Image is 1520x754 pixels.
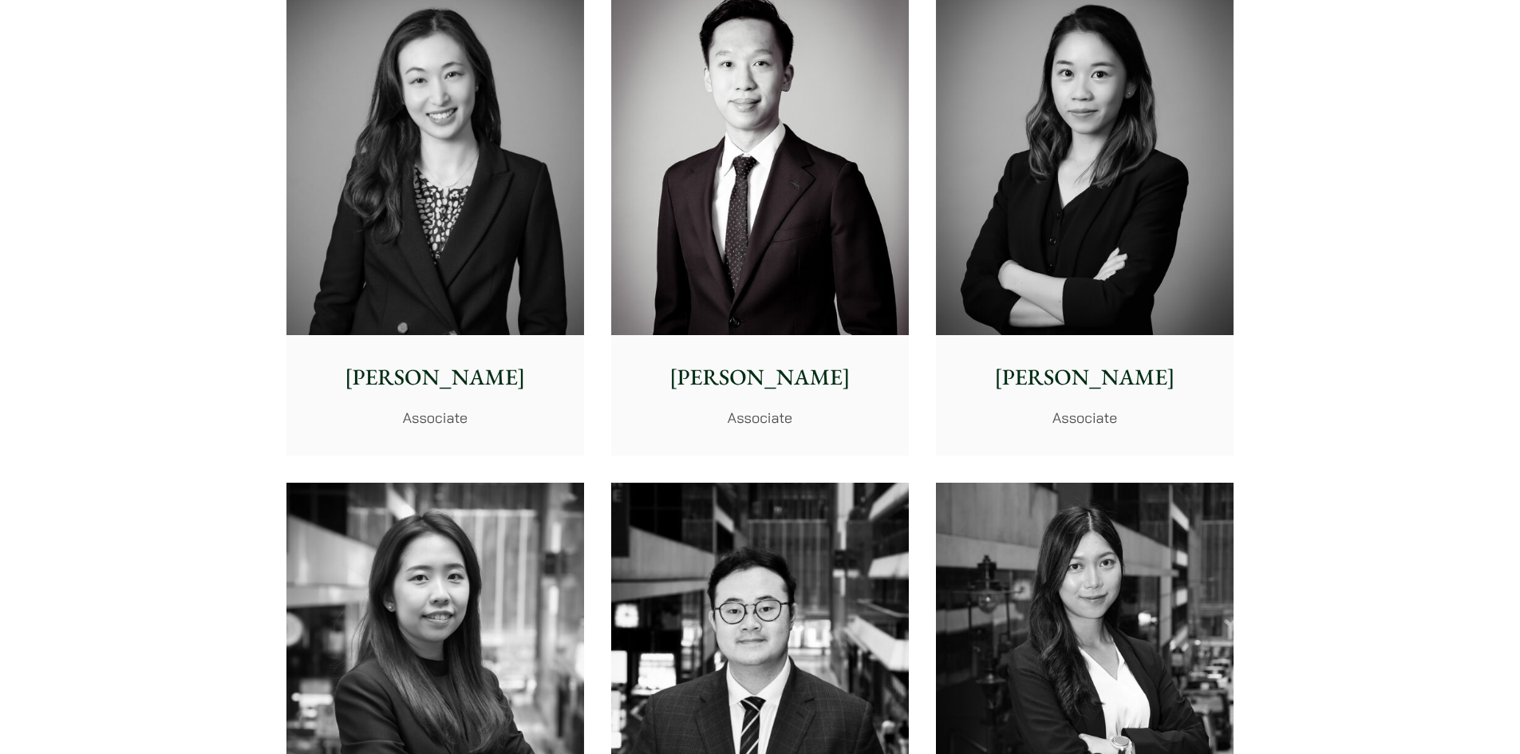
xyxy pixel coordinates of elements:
p: Associate [949,407,1221,428]
p: Associate [624,407,896,428]
p: [PERSON_NAME] [624,361,896,394]
p: [PERSON_NAME] [299,361,571,394]
p: [PERSON_NAME] [949,361,1221,394]
p: Associate [299,407,571,428]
